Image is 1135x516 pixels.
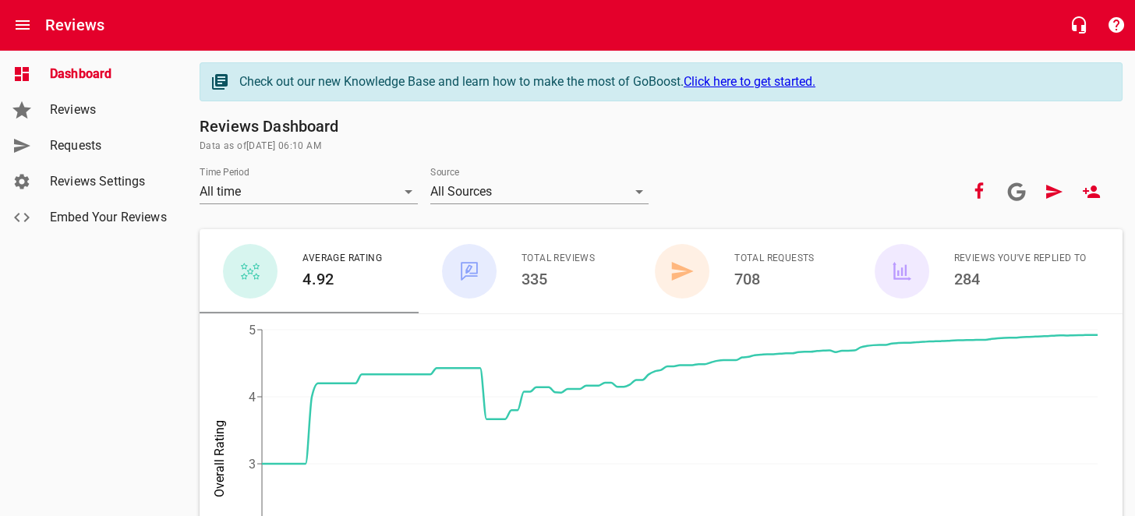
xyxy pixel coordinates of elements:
button: Your Facebook account is connected [960,173,998,210]
span: Total Reviews [522,251,595,267]
label: Source [430,168,459,177]
a: New User [1073,173,1110,210]
div: All time [200,179,418,204]
button: Open drawer [4,6,41,44]
button: Support Portal [1098,6,1135,44]
h6: 335 [522,267,595,292]
a: Connect your Google account [998,173,1035,210]
span: Embed Your Reviews [50,208,168,227]
tspan: 5 [249,323,256,338]
span: Data as of [DATE] 06:10 AM [200,139,1123,154]
tspan: Overall Rating [212,420,227,497]
span: Reviews Settings [50,172,168,191]
span: Dashboard [50,65,168,83]
span: Requests [50,136,168,155]
a: Click here to get started. [684,74,815,89]
div: All Sources [430,179,649,204]
h6: 284 [954,267,1087,292]
span: Reviews You've Replied To [954,251,1087,267]
div: Check out our new Knowledge Base and learn how to make the most of GoBoost. [239,72,1106,91]
tspan: 4 [249,390,256,405]
a: Request Review [1035,173,1073,210]
span: Average Rating [302,251,382,267]
h6: 4.92 [302,267,382,292]
button: Live Chat [1060,6,1098,44]
tspan: 3 [249,457,256,472]
span: Total Requests [734,251,815,267]
span: Reviews [50,101,168,119]
h6: Reviews Dashboard [200,114,1123,139]
h6: Reviews [45,12,104,37]
label: Time Period [200,168,249,177]
h6: 708 [734,267,815,292]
